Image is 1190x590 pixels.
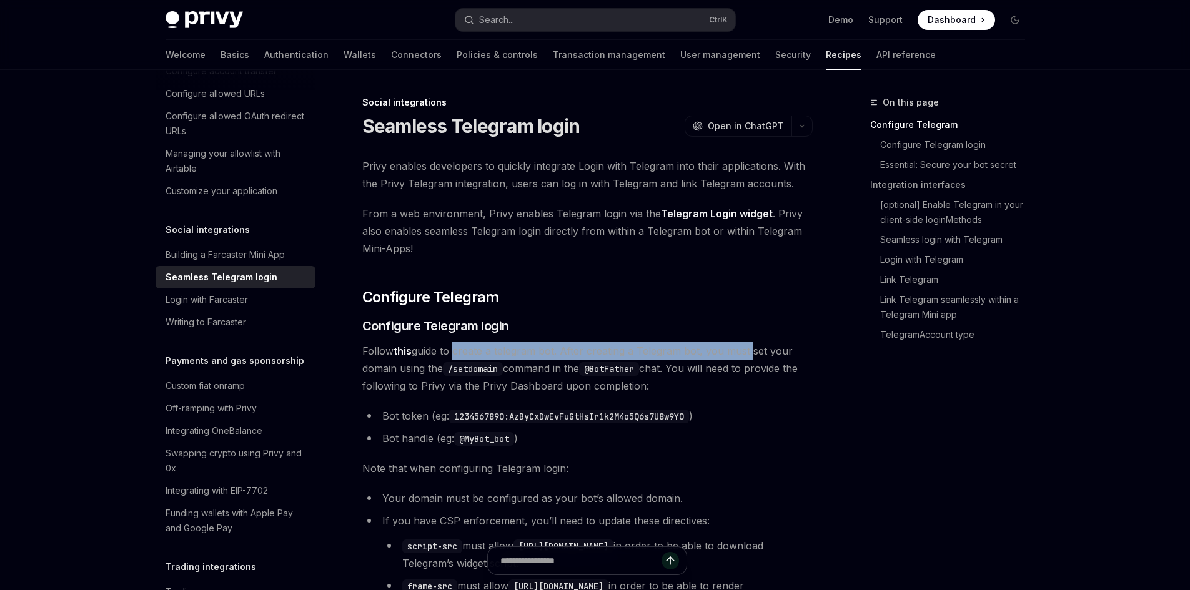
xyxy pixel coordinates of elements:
button: Send message [662,552,679,569]
a: Integrating OneBalance [156,420,315,442]
a: Recipes [826,40,861,70]
a: [optional] Enable Telegram in your client-side loginMethods [880,195,1035,230]
a: Demo [828,14,853,26]
a: Funding wallets with Apple Pay and Google Pay [156,502,315,539]
a: Security [775,40,811,70]
a: Policies & controls [457,40,538,70]
div: Custom fiat onramp [166,378,245,393]
a: Support [868,14,903,26]
div: Building a Farcaster Mini App [166,247,285,262]
div: Customize your application [166,184,277,199]
h5: Trading integrations [166,559,256,574]
a: Configure Telegram login [880,135,1035,155]
a: Custom fiat onramp [156,375,315,397]
span: Ctrl K [709,15,728,25]
a: Writing to Farcaster [156,311,315,333]
a: Seamless Telegram login [156,266,315,288]
a: Customize your application [156,180,315,202]
a: Link Telegram [880,270,1035,290]
h5: Payments and gas sponsorship [166,353,304,368]
button: Toggle dark mode [1005,10,1025,30]
li: must allow in order to be able to download Telegram’s widget script. [382,537,813,572]
div: Swapping crypto using Privy and 0x [166,446,308,476]
div: Configure allowed URLs [166,86,265,101]
a: Welcome [166,40,206,70]
span: On this page [883,95,939,110]
a: Configure allowed OAuth redirect URLs [156,105,315,142]
a: Seamless login with Telegram [880,230,1035,250]
div: Search... [479,12,514,27]
div: Off-ramping with Privy [166,401,257,416]
code: @BotFather [579,362,639,376]
a: Authentication [264,40,329,70]
code: [URL][DOMAIN_NAME] [513,539,613,553]
a: Connectors [391,40,442,70]
h5: Social integrations [166,222,250,237]
code: @MyBot_bot [454,432,514,446]
div: Managing your allowlist with Airtable [166,146,308,176]
a: Transaction management [553,40,665,70]
a: Dashboard [918,10,995,30]
a: Integration interfaces [870,175,1035,195]
a: Basics [221,40,249,70]
a: Telegram Login widget [661,207,773,220]
span: Configure Telegram login [362,317,509,335]
h1: Seamless Telegram login [362,115,580,137]
div: Configure allowed OAuth redirect URLs [166,109,308,139]
span: From a web environment, Privy enables Telegram login via the . Privy also enables seamless Telegr... [362,205,813,257]
a: User management [680,40,760,70]
span: Configure Telegram [362,287,500,307]
a: Login with Farcaster [156,288,315,311]
img: dark logo [166,11,243,29]
li: Bot token (eg: ) [362,407,813,425]
a: Configure Telegram [870,115,1035,135]
span: Privy enables developers to quickly integrate Login with Telegram into their applications. With t... [362,157,813,192]
a: Configure allowed URLs [156,82,315,105]
span: Note that when configuring Telegram login: [362,460,813,477]
code: 1234567890:AzByCxDwEvFuGtHsIr1k2M4o5Q6s7U8w9Y0 [449,410,689,423]
button: Search...CtrlK [455,9,735,31]
a: Essential: Secure your bot secret [880,155,1035,175]
div: Integrating OneBalance [166,423,262,438]
a: this [394,345,412,358]
a: Off-ramping with Privy [156,397,315,420]
div: Login with Farcaster [166,292,248,307]
span: Open in ChatGPT [708,120,784,132]
div: Integrating with EIP-7702 [166,483,268,498]
div: Funding wallets with Apple Pay and Google Pay [166,506,308,536]
li: Bot handle (eg: ) [362,430,813,447]
a: TelegramAccount type [880,325,1035,345]
code: script-src [402,539,462,553]
button: Open in ChatGPT [685,116,791,137]
code: /setdomain [443,362,503,376]
a: Integrating with EIP-7702 [156,479,315,502]
span: Follow guide to create a telegram bot. After creating a Telegram bot, you must set your domain us... [362,342,813,395]
a: API reference [876,40,936,70]
a: Link Telegram seamlessly within a Telegram Mini app [880,290,1035,325]
a: Managing your allowlist with Airtable [156,142,315,180]
a: Building a Farcaster Mini App [156,243,315,266]
span: Dashboard [928,14,976,26]
a: Login with Telegram [880,250,1035,270]
a: Swapping crypto using Privy and 0x [156,442,315,479]
div: Seamless Telegram login [166,270,277,285]
div: Social integrations [362,96,813,109]
li: Your domain must be configured as your bot’s allowed domain. [362,489,813,507]
div: Writing to Farcaster [166,315,246,330]
a: Wallets [344,40,376,70]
